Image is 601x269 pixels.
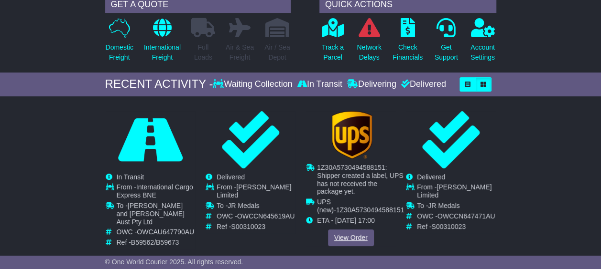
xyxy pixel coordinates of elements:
[117,183,196,202] td: From -
[399,79,446,90] div: Delivered
[191,42,215,62] p: Full Loads
[317,216,375,224] span: ETA - [DATE] 17:00
[137,228,194,236] span: OWCAU647790AU
[417,212,496,223] td: OWC -
[217,183,291,199] span: [PERSON_NAME] Limited
[237,212,295,220] span: OWCCN645619AU
[417,173,445,181] span: Delivered
[217,173,245,181] span: Delivered
[417,223,496,231] td: Ref -
[226,42,254,62] p: Air & Sea Freight
[131,238,179,246] span: B59562/B59673
[356,18,382,68] a: NetworkDelays
[105,258,243,266] span: © One World Courier 2025. All rights reserved.
[417,183,492,199] span: [PERSON_NAME] Limited
[217,223,295,231] td: Ref -
[228,202,259,209] span: JR Medals
[417,183,496,202] td: From -
[317,198,404,217] td: -
[393,42,423,62] p: Check Financials
[317,198,334,214] span: UPS (new)
[321,18,344,68] a: Track aParcel
[217,212,295,223] td: OWC -
[357,42,381,62] p: Network Delays
[217,202,295,212] td: To -
[437,212,495,220] span: OWCCN647471AU
[117,173,144,181] span: In Transit
[213,79,295,90] div: Waiting Collection
[435,42,458,62] p: Get Support
[431,223,466,230] span: S00310023
[117,202,196,228] td: To -
[106,42,133,62] p: Domestic Freight
[117,183,193,199] span: International Cargo Express BNE
[470,42,495,62] p: Account Settings
[336,206,404,214] span: 1Z30A5730494588151
[328,229,373,246] a: View Order
[331,111,372,159] img: GetCarrierServiceLogo
[117,228,196,238] td: OWC -
[264,42,290,62] p: Air / Sea Depot
[345,79,399,90] div: Delivering
[317,164,404,195] span: 1Z30A5730494588151: Shipper created a label, UPS has not received the package yet.
[434,18,459,68] a: GetSupport
[117,202,185,226] span: [PERSON_NAME] and [PERSON_NAME] Aust Pty Ltd
[105,77,213,91] div: RECENT ACTIVITY -
[428,202,459,209] span: JR Medals
[143,18,181,68] a: InternationalFreight
[117,238,196,247] td: Ref -
[417,202,496,212] td: To -
[470,18,495,68] a: AccountSettings
[144,42,181,62] p: International Freight
[322,42,344,62] p: Track a Parcel
[392,18,423,68] a: CheckFinancials
[217,183,295,202] td: From -
[231,223,265,230] span: S00310023
[105,18,134,68] a: DomesticFreight
[295,79,345,90] div: In Transit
